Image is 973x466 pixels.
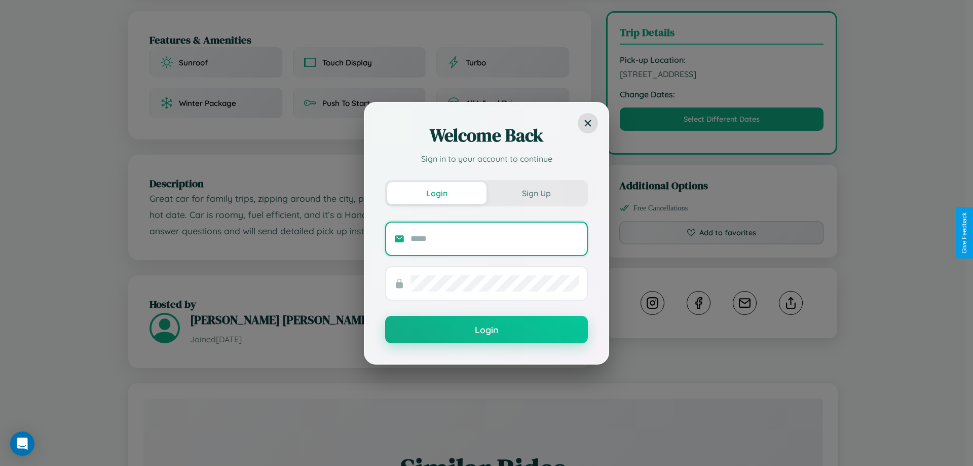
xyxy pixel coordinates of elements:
[486,182,586,204] button: Sign Up
[385,153,588,165] p: Sign in to your account to continue
[387,182,486,204] button: Login
[10,432,34,456] div: Open Intercom Messenger
[385,123,588,148] h2: Welcome Back
[385,316,588,343] button: Login
[961,212,968,254] div: Give Feedback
